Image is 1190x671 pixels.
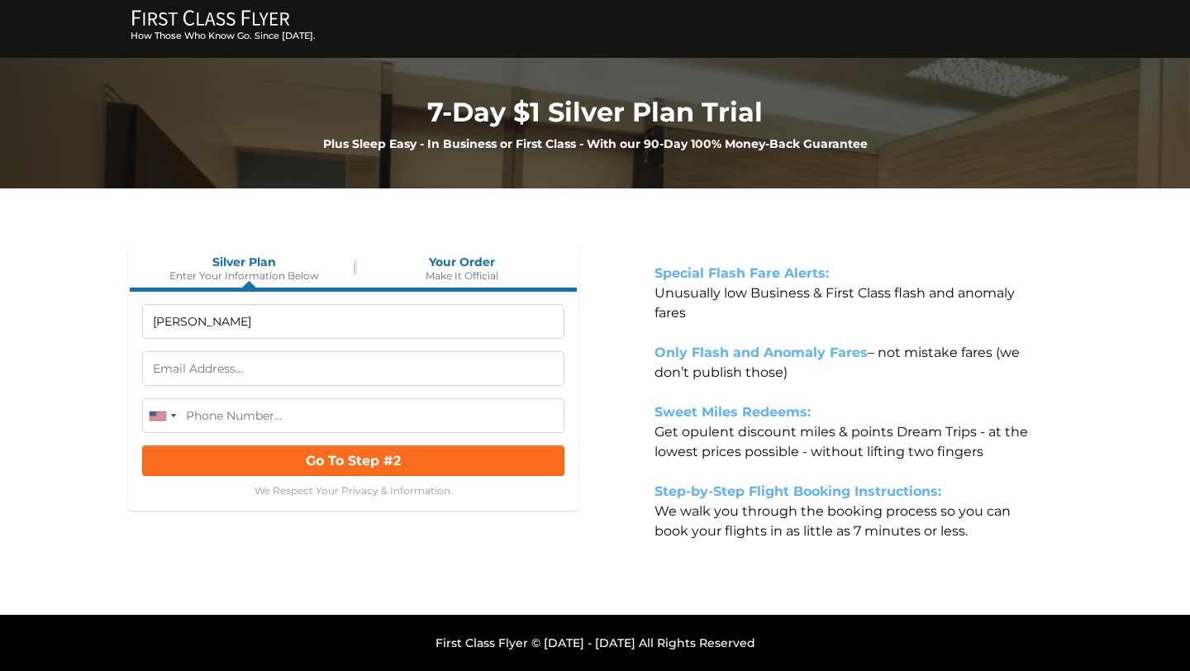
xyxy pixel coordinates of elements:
[128,635,1062,650] h2: First Class Flyer © [DATE] - [DATE] All Rights Reserved
[142,398,564,433] input: Phone Number...
[654,283,1045,323] p: Unusually low Business & First Class flash and anomaly fares
[136,269,354,282] span: Enter Your Information Below
[654,404,811,420] strong: Sweet Miles Redeems:
[142,445,564,476] button: Go To Step #2
[654,502,1045,541] p: We walk you through the booking process so you can book your flights in as little as 7 minutes or...
[354,255,572,269] span: Your Order
[131,30,1062,41] h3: How Those Who Know Go. Since [DATE].
[255,484,453,497] span: We Respect Your Privacy & Information.
[654,345,868,360] strong: Only Flash and Anomaly Fares
[323,136,868,151] strong: Plus Sleep Easy - In Business or First Class - With our 90-Day 100% Money-Back Guarantee
[654,265,829,281] strong: Special Flash Fare Alerts:
[306,453,401,469] span: Go To Step #2
[143,399,181,432] div: United States: +1
[654,343,1045,383] p: – not mistake fares (we don’t publish those)
[136,255,354,269] span: Silver Plan
[142,351,564,386] input: Email Address...
[654,483,941,499] strong: Step-by-Step Flight Booking Instructions:
[427,96,763,128] strong: 7-Day $1 Silver Plan Trial
[142,304,564,339] input: Full Name...
[654,422,1045,462] p: Get opulent discount miles & points Dream Trips - at the lowest prices possible - without lifting...
[354,269,572,282] span: Make It Official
